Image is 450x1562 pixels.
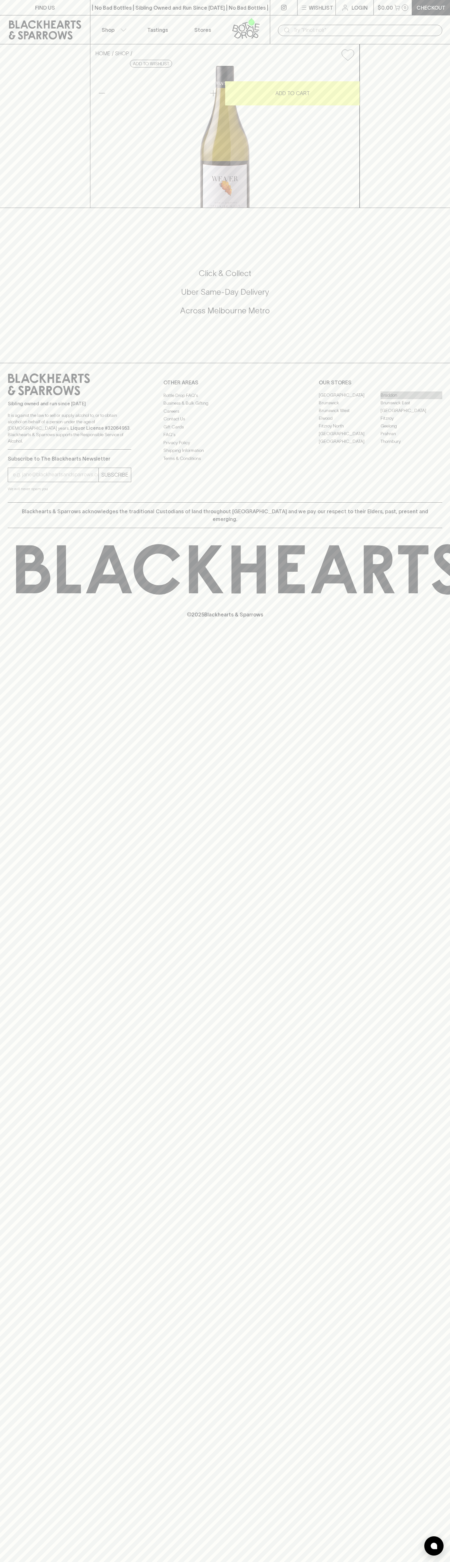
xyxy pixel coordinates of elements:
[378,4,393,12] p: $0.00
[194,26,211,34] p: Stores
[163,431,287,439] a: FAQ's
[163,439,287,446] a: Privacy Policy
[8,305,442,316] h5: Across Melbourne Metro
[381,415,442,422] a: Fitzroy
[8,455,131,462] p: Subscribe to The Blackhearts Newsletter
[404,6,406,9] p: 0
[8,400,131,407] p: Sibling owned and run since [DATE]
[99,468,131,482] button: SUBSCRIBE
[319,407,381,415] a: Brunswick West
[163,415,287,423] a: Contact Us
[163,379,287,386] p: OTHER AREAS
[8,486,131,492] p: We will never spam you
[8,412,131,444] p: It is against the law to sell or supply alcohol to, or to obtain alcohol on behalf of a person un...
[381,407,442,415] a: [GEOGRAPHIC_DATA]
[319,438,381,445] a: [GEOGRAPHIC_DATA]
[163,423,287,431] a: Gift Cards
[115,50,129,56] a: SHOP
[101,471,128,479] p: SUBSCRIBE
[417,4,445,12] p: Checkout
[431,1543,437,1549] img: bubble-icon
[381,438,442,445] a: Thornbury
[381,391,442,399] a: Braddon
[163,391,287,399] a: Bottle Drop FAQ's
[275,89,310,97] p: ADD TO CART
[130,60,172,67] button: Add to wishlist
[293,25,437,35] input: Try "Pinot noir"
[319,379,442,386] p: OUR STORES
[319,415,381,422] a: Elwood
[102,26,115,34] p: Shop
[319,422,381,430] a: Fitzroy North
[13,470,98,480] input: e.g. jane@blackheartsandsparrows.com.au
[13,507,437,523] p: Blackhearts & Sparrows acknowledges the traditional Custodians of land throughout [GEOGRAPHIC_DAT...
[381,430,442,438] a: Prahran
[309,4,333,12] p: Wishlist
[163,454,287,462] a: Terms & Conditions
[96,50,110,56] a: HOME
[381,422,442,430] a: Geelong
[339,47,357,63] button: Add to wishlist
[163,399,287,407] a: Business & Bulk Gifting
[163,447,287,454] a: Shipping Information
[319,391,381,399] a: [GEOGRAPHIC_DATA]
[319,399,381,407] a: Brunswick
[35,4,55,12] p: FIND US
[180,15,225,44] a: Stores
[319,430,381,438] a: [GEOGRAPHIC_DATA]
[225,81,360,105] button: ADD TO CART
[352,4,368,12] p: Login
[90,66,359,208] img: 34058.png
[8,242,442,350] div: Call to action block
[90,15,135,44] button: Shop
[8,287,442,297] h5: Uber Same-Day Delivery
[381,399,442,407] a: Brunswick East
[147,26,168,34] p: Tastings
[135,15,180,44] a: Tastings
[163,407,287,415] a: Careers
[70,426,130,431] strong: Liquor License #32064953
[8,268,442,279] h5: Click & Collect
